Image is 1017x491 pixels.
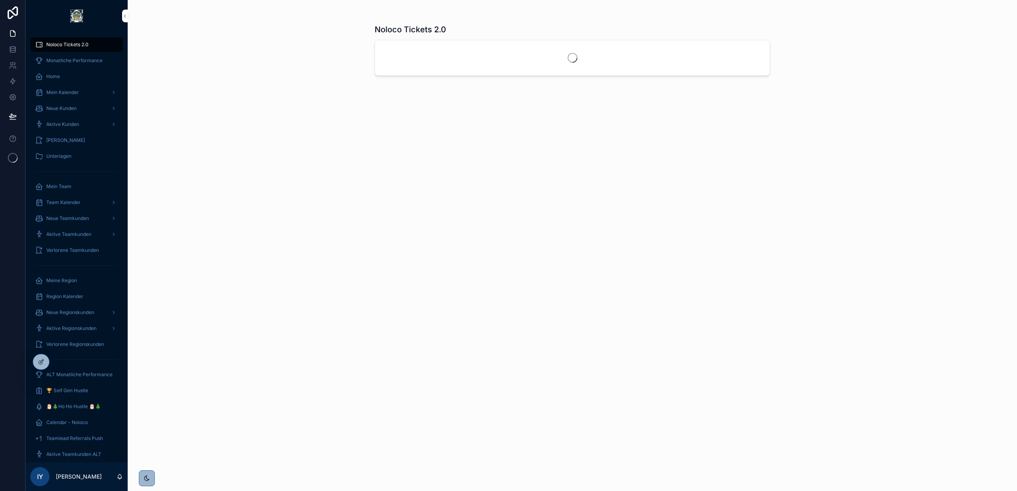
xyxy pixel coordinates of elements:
[30,273,123,288] a: Meine Region
[46,325,97,332] span: Aktive Regionskunden
[30,69,123,84] a: Home
[46,419,88,426] span: Calendar - Noloco
[37,472,43,481] span: IY
[46,137,85,143] span: [PERSON_NAME]
[46,451,101,458] span: Aktive Teamkunden ALT
[70,10,83,22] img: App logo
[30,305,123,320] a: Neue Regionskunden
[30,415,123,430] a: Calendar - Noloco
[46,215,89,222] span: Neue Teamkunden
[46,57,103,64] span: Monatliche Performance
[46,41,89,48] span: Noloco Tickets 2.0
[46,199,81,206] span: Team Kalender
[46,403,101,410] span: 🎅🎄Ho Ho Hustle 🎅🎄
[46,153,71,159] span: Unterlagen
[46,89,79,96] span: Mein Kalender
[30,133,123,147] a: [PERSON_NAME]
[46,293,83,300] span: Region Kalender
[46,231,91,238] span: Aktive Teamkunden
[56,473,102,481] p: [PERSON_NAME]
[46,341,104,348] span: Verlorene Regionskunden
[46,371,113,378] span: ALT Monatliche Performance
[30,399,123,414] a: 🎅🎄Ho Ho Hustle 🎅🎄
[26,32,128,462] div: scrollable content
[46,309,94,316] span: Neue Regionskunden
[46,105,77,112] span: Neue Kunden
[30,227,123,242] a: Aktive Teamkunden
[30,101,123,116] a: Neue Kunden
[30,85,123,100] a: Mein Kalender
[30,149,123,163] a: Unterlagen
[30,211,123,226] a: Neue Teamkunden
[30,367,123,382] a: ALT Monatliche Performance
[375,24,446,35] h1: Noloco Tickets 2.0
[30,37,123,52] a: Noloco Tickets 2.0
[46,73,60,80] span: Home
[46,277,77,284] span: Meine Region
[46,247,99,253] span: Verlorene Teamkunden
[46,121,79,128] span: Aktive Kunden
[46,387,88,394] span: 🏆 Self Gen Hustle
[30,447,123,462] a: Aktive Teamkunden ALT
[30,179,123,194] a: Mein Team
[46,435,103,442] span: Teamlead Referrals Push
[30,321,123,336] a: Aktive Regionskunden
[30,117,123,132] a: Aktive Kunden
[30,431,123,446] a: Teamlead Referrals Push
[30,289,123,304] a: Region Kalender
[30,383,123,398] a: 🏆 Self Gen Hustle
[30,195,123,210] a: Team Kalender
[30,53,123,68] a: Monatliche Performance
[30,243,123,257] a: Verlorene Teamkunden
[30,337,123,352] a: Verlorene Regionskunden
[46,183,71,190] span: Mein Team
